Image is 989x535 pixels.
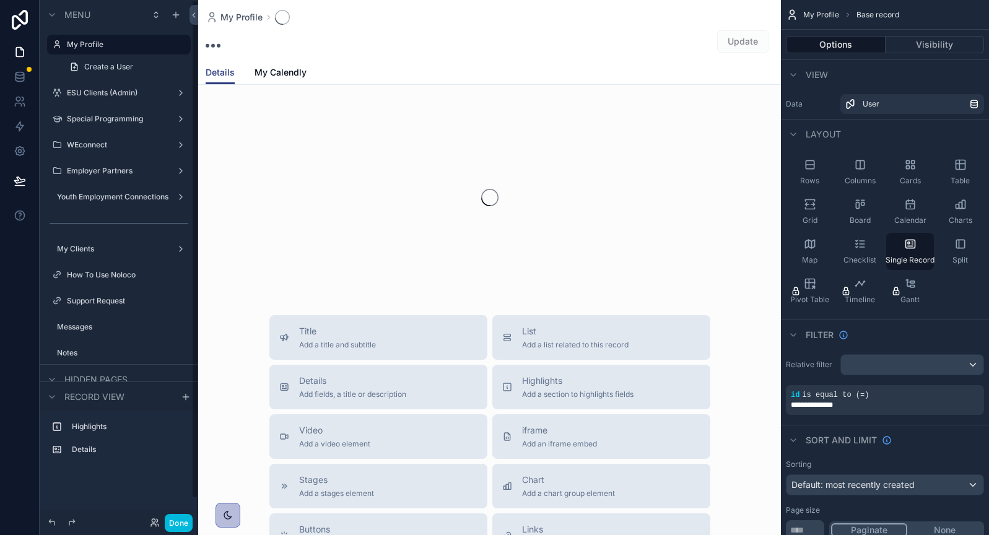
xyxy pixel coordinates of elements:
[786,36,886,53] button: Options
[255,66,307,79] span: My Calendly
[886,272,934,310] button: Gantt
[64,373,128,386] span: Hidden pages
[886,193,934,230] button: Calendar
[806,434,877,446] span: Sort And Limit
[836,272,884,310] button: Timeline
[67,166,166,176] label: Employer Partners
[863,99,879,109] span: User
[803,10,839,20] span: My Profile
[949,215,972,225] span: Charts
[786,474,984,495] button: Default: most recently created
[840,94,984,114] a: User
[791,479,915,490] span: Default: most recently created
[803,215,817,225] span: Grid
[952,255,968,265] span: Split
[40,411,198,472] div: scrollable content
[255,61,307,86] a: My Calendly
[936,154,984,191] button: Table
[836,233,884,270] button: Checklist
[900,176,921,186] span: Cards
[886,255,935,265] span: Single Record
[57,244,166,254] label: My Clients
[165,514,193,532] button: Done
[886,36,985,53] button: Visibility
[800,176,819,186] span: Rows
[836,193,884,230] button: Board
[836,154,884,191] button: Columns
[900,295,920,305] span: Gantt
[84,62,133,72] span: Create a User
[206,66,235,79] span: Details
[786,505,820,515] label: Page size
[806,128,841,141] span: Layout
[206,11,263,24] a: My Profile
[806,329,834,341] span: Filter
[64,391,124,403] span: Record view
[67,270,183,280] label: How To Use Noloco
[886,233,934,270] button: Single Record
[936,233,984,270] button: Split
[57,348,183,358] label: Notes
[62,57,191,77] a: Create a User
[206,61,235,85] a: Details
[72,422,181,432] label: Highlights
[64,9,90,21] span: Menu
[951,176,970,186] span: Table
[786,154,834,191] button: Rows
[786,233,834,270] button: Map
[67,296,183,306] label: Support Request
[802,255,817,265] span: Map
[856,10,899,20] span: Base record
[786,272,834,310] button: Pivot Table
[786,360,835,370] label: Relative filter
[886,154,934,191] button: Cards
[67,114,166,124] label: Special Programming
[57,192,168,202] label: Youth Employment Connections
[791,391,799,399] span: id
[67,140,166,150] label: WEconnect
[894,215,926,225] span: Calendar
[57,322,183,332] label: Messages
[806,69,828,81] span: View
[843,255,876,265] span: Checklist
[845,295,875,305] span: Timeline
[845,176,876,186] span: Columns
[786,193,834,230] button: Grid
[67,88,166,98] label: ESU Clients (Admin)
[786,459,811,469] label: Sorting
[936,193,984,230] button: Charts
[220,11,263,24] span: My Profile
[67,40,183,50] label: My Profile
[72,445,181,455] label: Details
[802,391,869,399] span: is equal to (=)
[786,99,835,109] label: Data
[850,215,871,225] span: Board
[790,295,829,305] span: Pivot Table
